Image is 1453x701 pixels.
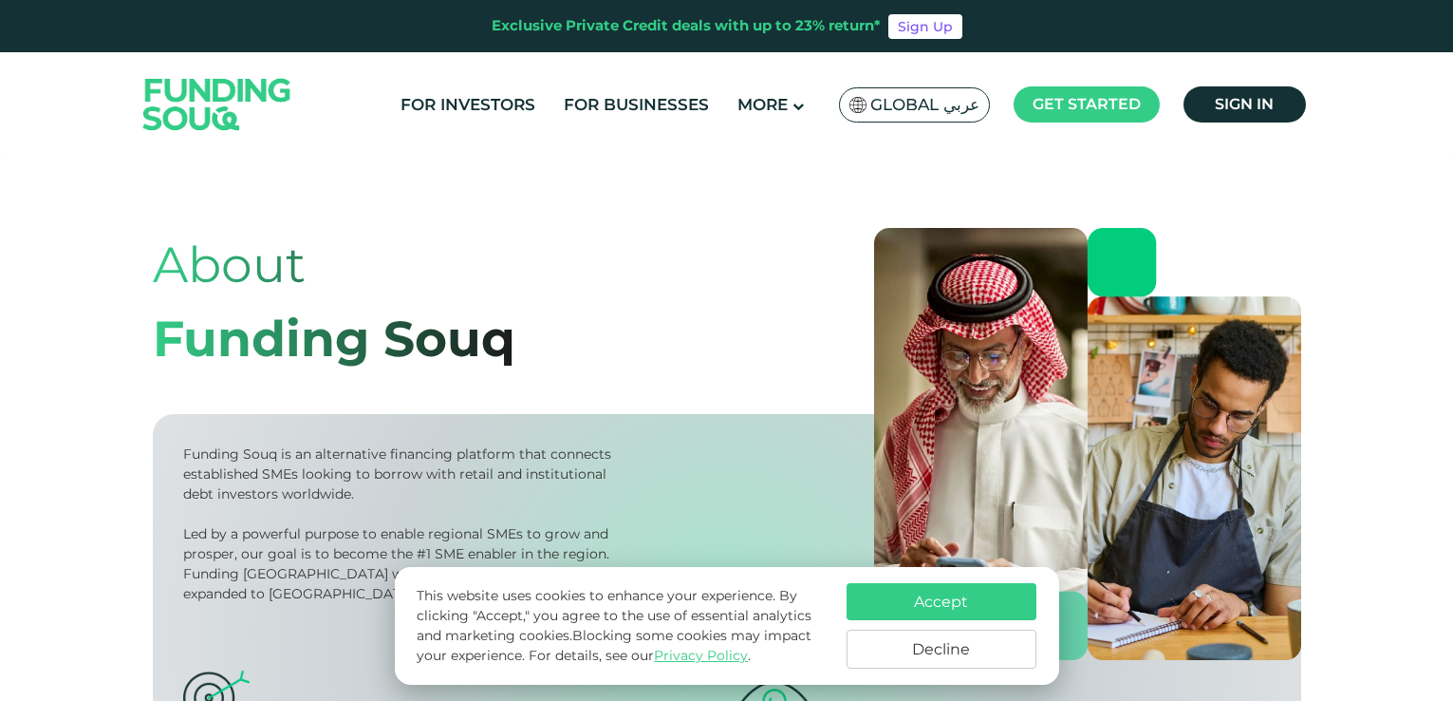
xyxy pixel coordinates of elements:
[888,14,962,39] a: Sign Up
[847,583,1036,620] button: Accept
[183,524,618,604] div: Led by a powerful purpose to enable regional SMEs to grow and prosper, our goal is to become the ...
[183,445,618,504] div: Funding Souq is an alternative financing platform that connects established SMEs looking to borro...
[1215,95,1274,113] span: Sign in
[874,228,1301,660] img: about-us-banner
[492,15,881,37] div: Exclusive Private Credit deals with up to 23% return*
[124,56,310,152] img: Logo
[417,627,811,664] span: Blocking some cookies may impact your experience.
[417,586,827,666] p: This website uses cookies to enhance your experience. By clicking "Accept," you agree to the use ...
[396,89,540,121] a: For Investors
[1183,86,1306,123] a: Sign in
[529,647,751,664] span: For details, see our .
[847,630,1036,669] button: Decline
[153,302,515,376] div: Funding Souq
[737,95,788,114] span: More
[654,647,748,664] a: Privacy Policy
[1033,95,1141,113] span: Get started
[870,94,979,116] span: Global عربي
[559,89,714,121] a: For Businesses
[153,228,515,302] div: About
[849,97,866,113] img: SA Flag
